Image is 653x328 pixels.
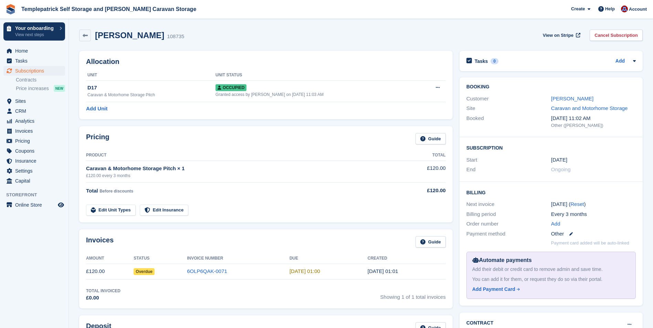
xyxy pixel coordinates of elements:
span: Storefront [6,192,69,198]
a: menu [3,200,65,210]
span: Help [605,6,615,12]
span: Pricing [15,136,56,146]
span: Settings [15,166,56,176]
a: menu [3,126,65,136]
th: Due [289,253,368,264]
div: Order number [466,220,551,228]
span: Overdue [134,268,155,275]
time: 2025-10-01 00:01:17 UTC [368,268,398,274]
th: Unit Status [215,70,419,81]
a: Contracts [16,77,65,83]
a: Cancel Subscription [590,30,643,41]
a: 6OLP6QAK-0071 [187,268,227,274]
p: Payment card added will be auto-linked [551,240,629,247]
td: £120.00 [86,264,134,279]
div: Add their debit or credit card to remove admin and save time. [472,266,630,273]
a: menu [3,146,65,156]
div: Granted access by [PERSON_NAME] on [DATE] 11:03 AM [215,91,419,98]
a: menu [3,46,65,56]
span: Ongoing [551,166,571,172]
span: Occupied [215,84,246,91]
a: menu [3,166,65,176]
h2: Booking [466,84,636,90]
h2: Billing [466,189,636,196]
h2: Invoices [86,236,114,248]
span: Price increases [16,85,49,92]
div: Automate payments [472,256,630,264]
div: Booked [466,114,551,129]
div: Start [466,156,551,164]
a: menu [3,56,65,66]
div: Caravan & Motorhome Storage Pitch [87,92,215,98]
div: Customer [466,95,551,103]
a: Edit Unit Types [86,205,136,216]
a: Caravan and Motorhome Storage [551,105,628,111]
div: Caravan & Motorhome Storage Pitch × 1 [86,165,390,173]
span: Before discounts [99,189,133,194]
img: Leigh [621,6,628,12]
span: Sites [15,96,56,106]
span: CRM [15,106,56,116]
div: 108735 [167,33,184,41]
div: Other ([PERSON_NAME]) [551,122,636,129]
a: Your onboarding View next steps [3,22,65,41]
p: View next steps [15,32,56,38]
h2: Subscription [466,144,636,151]
h2: Allocation [86,58,446,66]
a: Add Unit [86,105,107,113]
span: Account [629,6,647,13]
a: menu [3,136,65,146]
th: Created [368,253,446,264]
div: Other [551,230,636,238]
h2: Tasks [475,58,488,64]
div: Add Payment Card [472,286,515,293]
div: Payment method [466,230,551,238]
a: Guide [415,133,446,144]
a: menu [3,96,65,106]
span: Create [571,6,585,12]
th: Amount [86,253,134,264]
a: menu [3,176,65,186]
th: Invoice Number [187,253,289,264]
a: Add [551,220,560,228]
a: Edit Insurance [140,205,189,216]
span: View on Stripe [543,32,573,39]
div: Next invoice [466,200,551,208]
time: 2025-10-01 00:00:00 UTC [551,156,567,164]
th: Status [134,253,187,264]
time: 2025-10-02 00:00:00 UTC [289,268,320,274]
a: menu [3,66,65,76]
th: Unit [86,70,215,81]
a: menu [3,156,65,166]
div: [DATE] ( ) [551,200,636,208]
span: Invoices [15,126,56,136]
div: [DATE] 11:02 AM [551,114,636,122]
span: Subscriptions [15,66,56,76]
div: D17 [87,84,215,92]
a: menu [3,106,65,116]
span: Total [86,188,98,194]
th: Product [86,150,390,161]
span: Insurance [15,156,56,166]
a: Add [615,57,625,65]
p: Your onboarding [15,26,56,31]
span: Tasks [15,56,56,66]
img: stora-icon-8386f47178a22dfd0bd8f6a31ec36ba5ce8667c1dd55bd0f319d3a0aa187defe.svg [6,4,16,14]
a: View on Stripe [540,30,582,41]
a: Reset [570,201,584,207]
span: Online Store [15,200,56,210]
th: Total [390,150,445,161]
h2: Pricing [86,133,109,144]
div: £120.00 [390,187,445,195]
span: Analytics [15,116,56,126]
a: Price increases NEW [16,85,65,92]
div: Every 3 months [551,210,636,218]
a: Templepatrick Self Storage and [PERSON_NAME] Caravan Storage [19,3,199,15]
span: Showing 1 of 1 total invoices [380,288,446,302]
div: NEW [54,85,65,92]
div: Site [466,105,551,112]
a: Preview store [57,201,65,209]
div: £0.00 [86,294,120,302]
td: £120.00 [390,161,445,182]
div: £120.00 every 3 months [86,173,390,179]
